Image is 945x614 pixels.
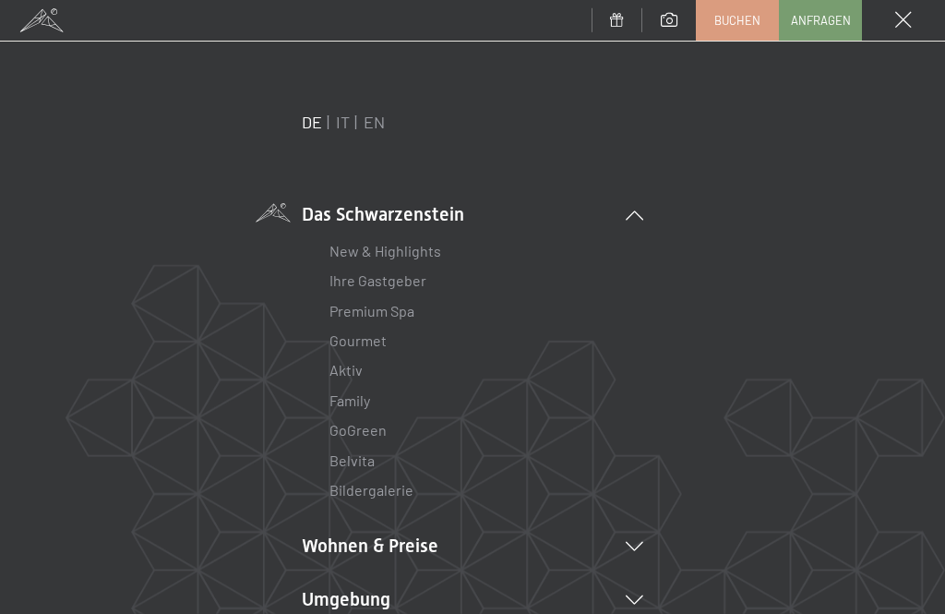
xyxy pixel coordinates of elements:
a: EN [364,112,385,132]
a: Ihre Gastgeber [329,271,426,289]
a: GoGreen [329,421,387,439]
span: Buchen [714,12,760,29]
a: Bildergalerie [329,481,413,499]
a: Buchen [697,1,778,40]
a: Belvita [329,451,375,469]
a: Premium Spa [329,302,414,319]
a: Family [329,391,370,409]
a: New & Highlights [329,242,441,259]
a: IT [336,112,350,132]
a: Aktiv [329,361,363,379]
a: Gourmet [329,331,387,349]
a: DE [302,112,322,132]
span: Anfragen [791,12,851,29]
a: Anfragen [780,1,861,40]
